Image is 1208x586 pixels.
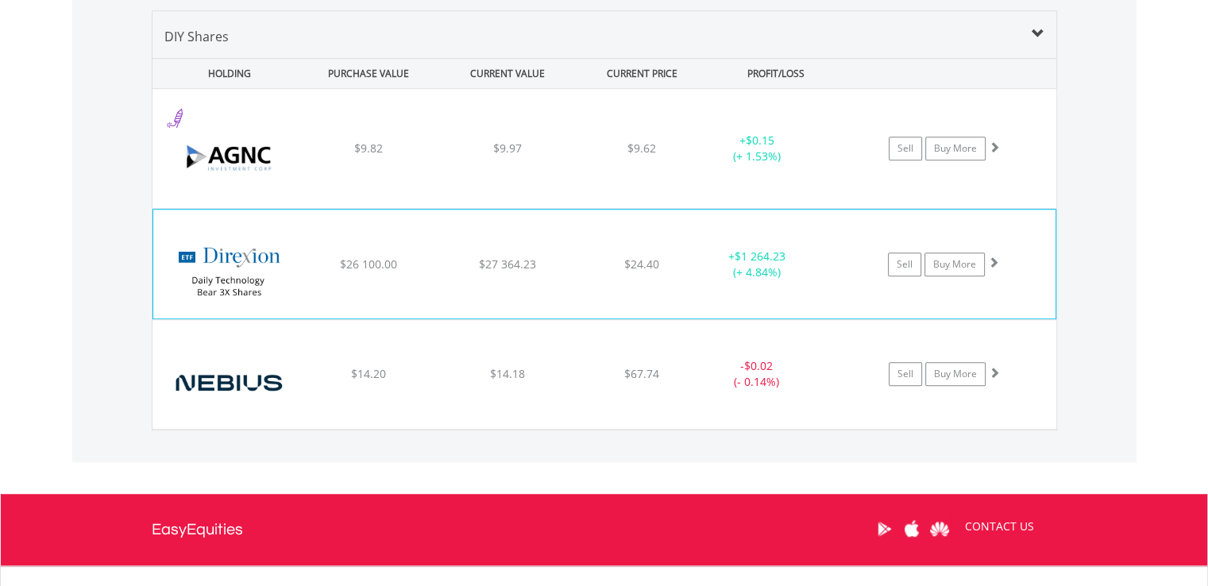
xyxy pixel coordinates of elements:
a: CONTACT US [954,504,1045,549]
img: EQU.US.TECS.png [161,229,298,314]
span: $14.20 [350,366,385,381]
a: Apple [898,504,926,553]
a: Buy More [925,362,986,386]
div: CURRENT PRICE [578,59,704,88]
span: $26 100.00 [340,256,397,272]
a: Sell [888,253,921,276]
a: Huawei [926,504,954,553]
div: + (+ 4.84%) [697,249,816,280]
img: EQU.US.AGNC.png [160,109,297,204]
a: Sell [889,362,922,386]
div: - (- 0.14%) [697,358,817,390]
span: $0.02 [744,358,773,373]
div: HOLDING [153,59,298,88]
span: $27 364.23 [479,256,536,272]
span: $0.15 [746,133,774,148]
img: EQU.US.NBIS.png [160,340,297,425]
span: $9.97 [493,141,522,156]
div: + (+ 1.53%) [697,133,817,164]
div: CURRENT VALUE [440,59,576,88]
span: $9.62 [627,141,656,156]
span: $67.74 [624,366,659,381]
div: PURCHASE VALUE [301,59,437,88]
a: Sell [889,137,922,160]
span: $9.82 [353,141,382,156]
a: Buy More [925,137,986,160]
span: $1 264.23 [734,249,785,264]
div: PROFIT/LOSS [708,59,844,88]
a: Google Play [870,504,898,553]
span: $14.18 [490,366,525,381]
a: EasyEquities [152,494,243,565]
span: DIY Shares [164,28,229,45]
span: $24.40 [624,256,659,272]
a: Buy More [924,253,985,276]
